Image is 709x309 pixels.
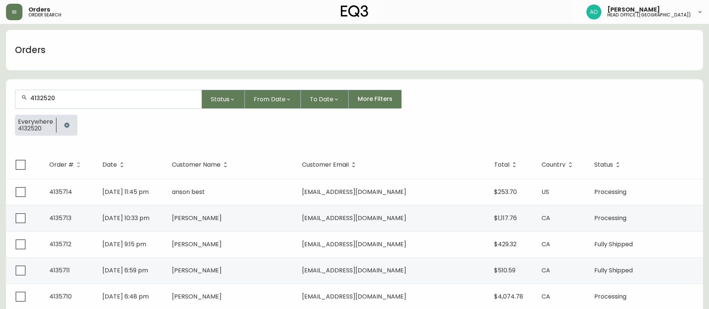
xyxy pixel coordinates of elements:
span: Country [542,161,575,168]
span: Order # [49,161,83,168]
button: From Date [245,90,301,109]
span: 4135711 [49,266,70,275]
span: [EMAIL_ADDRESS][DOMAIN_NAME] [302,292,406,301]
span: 4135713 [49,214,71,222]
span: [EMAIL_ADDRESS][DOMAIN_NAME] [302,214,406,222]
span: [PERSON_NAME] [172,266,222,275]
span: Status [594,161,623,168]
span: Fully Shipped [594,266,633,275]
span: Customer Name [172,161,230,168]
input: Search [30,95,195,102]
span: Customer Email [302,163,349,167]
span: [DATE] 10:33 pm [102,214,149,222]
span: Date [102,161,127,168]
button: Status [202,90,245,109]
img: logo [341,5,369,17]
span: Date [102,163,117,167]
span: CA [542,240,550,248]
span: Processing [594,188,626,196]
span: To Date [310,95,333,104]
span: CA [542,214,550,222]
span: Total [494,163,509,167]
span: $1,117.76 [494,214,517,222]
span: Orders [28,7,50,13]
span: [DATE] 9:15 pm [102,240,146,248]
span: 4132520 [18,125,53,132]
span: [PERSON_NAME] [607,7,660,13]
span: CA [542,266,550,275]
span: Country [542,163,565,167]
span: Order # [49,163,74,167]
span: 4135710 [49,292,72,301]
span: 4135714 [49,188,72,196]
span: $4,074.78 [494,292,523,301]
span: Customer Name [172,163,221,167]
span: anson best [172,188,205,196]
h1: Orders [15,44,46,56]
span: [PERSON_NAME] [172,240,222,248]
span: Total [494,161,519,168]
span: [PERSON_NAME] [172,292,222,301]
span: Status [211,95,229,104]
img: d8effa94dd6239b168051e3e8076aa0c [586,4,601,19]
span: More Filters [358,95,392,103]
span: [DATE] 11:45 pm [102,188,149,196]
span: From Date [254,95,286,104]
span: $510.59 [494,266,515,275]
span: US [542,188,549,196]
span: 4135712 [49,240,71,248]
span: [PERSON_NAME] [172,214,222,222]
span: Customer Email [302,161,358,168]
h5: order search [28,13,61,17]
span: [EMAIL_ADDRESS][DOMAIN_NAME] [302,240,406,248]
h5: head office ([GEOGRAPHIC_DATA]) [607,13,691,17]
span: $429.32 [494,240,517,248]
span: [DATE] 6:48 pm [102,292,149,301]
span: [EMAIL_ADDRESS][DOMAIN_NAME] [302,266,406,275]
span: Fully Shipped [594,240,633,248]
span: Everywhere [18,118,53,125]
span: Processing [594,292,626,301]
span: Status [594,163,613,167]
span: $253.70 [494,188,517,196]
span: Processing [594,214,626,222]
span: [EMAIL_ADDRESS][DOMAIN_NAME] [302,188,406,196]
span: [DATE] 6:59 pm [102,266,148,275]
span: CA [542,292,550,301]
button: More Filters [349,90,402,109]
button: To Date [301,90,349,109]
